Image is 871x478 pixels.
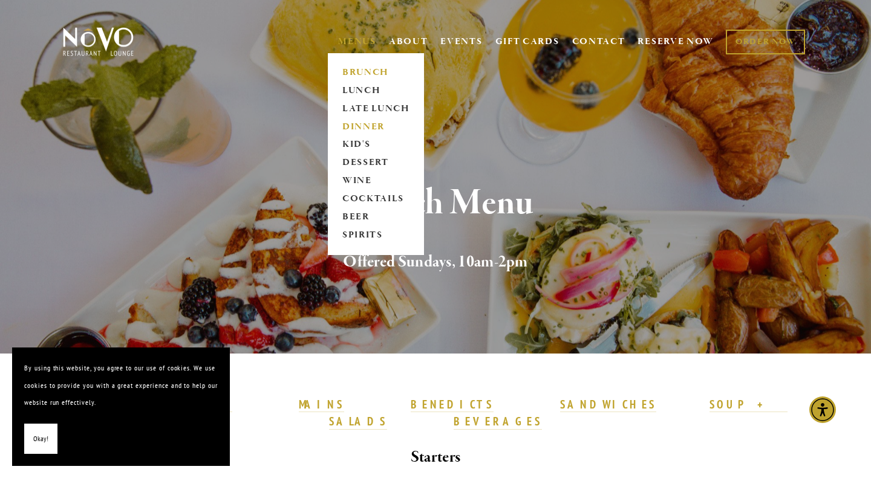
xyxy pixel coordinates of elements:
[338,172,414,190] a: WINE
[60,27,136,57] img: Novo Restaurant &amp; Lounge
[726,30,805,54] a: ORDER NOW
[24,424,57,454] button: Okay!
[299,397,344,413] a: MAINS
[454,414,542,428] strong: BEVERAGES
[338,154,414,172] a: DESSERT
[389,36,428,48] a: ABOUT
[411,447,460,468] strong: Starters
[299,397,344,412] strong: MAINS
[83,250,788,275] h2: Offered Sundays, 10am-2pm
[83,184,788,223] h1: Brunch Menu
[411,397,494,412] strong: BENEDICTS
[638,30,714,53] a: RESERVE NOW
[338,63,414,82] a: BRUNCH
[338,118,414,136] a: DINNER
[411,397,494,413] a: BENEDICTS
[560,397,657,413] a: SANDWICHES
[338,100,414,118] a: LATE LUNCH
[12,347,230,466] section: Cookie banner
[338,227,414,245] a: SPIRITS
[24,360,218,412] p: By using this website, you agree to our use of cookies. We use cookies to provide you with a grea...
[809,396,836,423] div: Accessibility Menu
[440,36,482,48] a: EVENTS
[33,430,48,448] span: Okay!
[454,414,542,430] a: BEVERAGES
[572,30,625,53] a: CONTACT
[329,397,787,430] a: SOUP + SALADS
[338,208,414,227] a: BEER
[495,30,559,53] a: GIFT CARDS
[560,397,657,412] strong: SANDWICHES
[338,190,414,208] a: COCKTAILS
[338,136,414,154] a: KID'S
[338,36,376,48] a: MENUS
[338,82,414,100] a: LUNCH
